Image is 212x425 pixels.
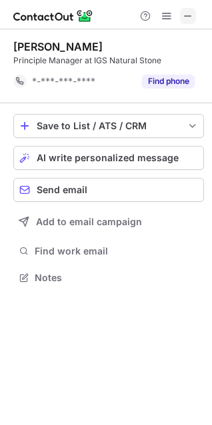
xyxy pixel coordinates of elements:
button: Find work email [13,242,204,260]
button: Add to email campaign [13,210,204,234]
div: [PERSON_NAME] [13,40,103,53]
button: save-profile-one-click [13,114,204,138]
button: Send email [13,178,204,202]
span: AI write personalized message [37,153,179,163]
button: AI write personalized message [13,146,204,170]
img: ContactOut v5.3.10 [13,8,93,24]
span: Send email [37,185,87,195]
span: Notes [35,272,199,284]
div: Save to List / ATS / CRM [37,121,181,131]
button: Notes [13,268,204,287]
button: Reveal Button [142,75,195,88]
span: Add to email campaign [36,216,142,227]
div: Principle Manager at IGS Natural Stone [13,55,204,67]
span: Find work email [35,245,199,257]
